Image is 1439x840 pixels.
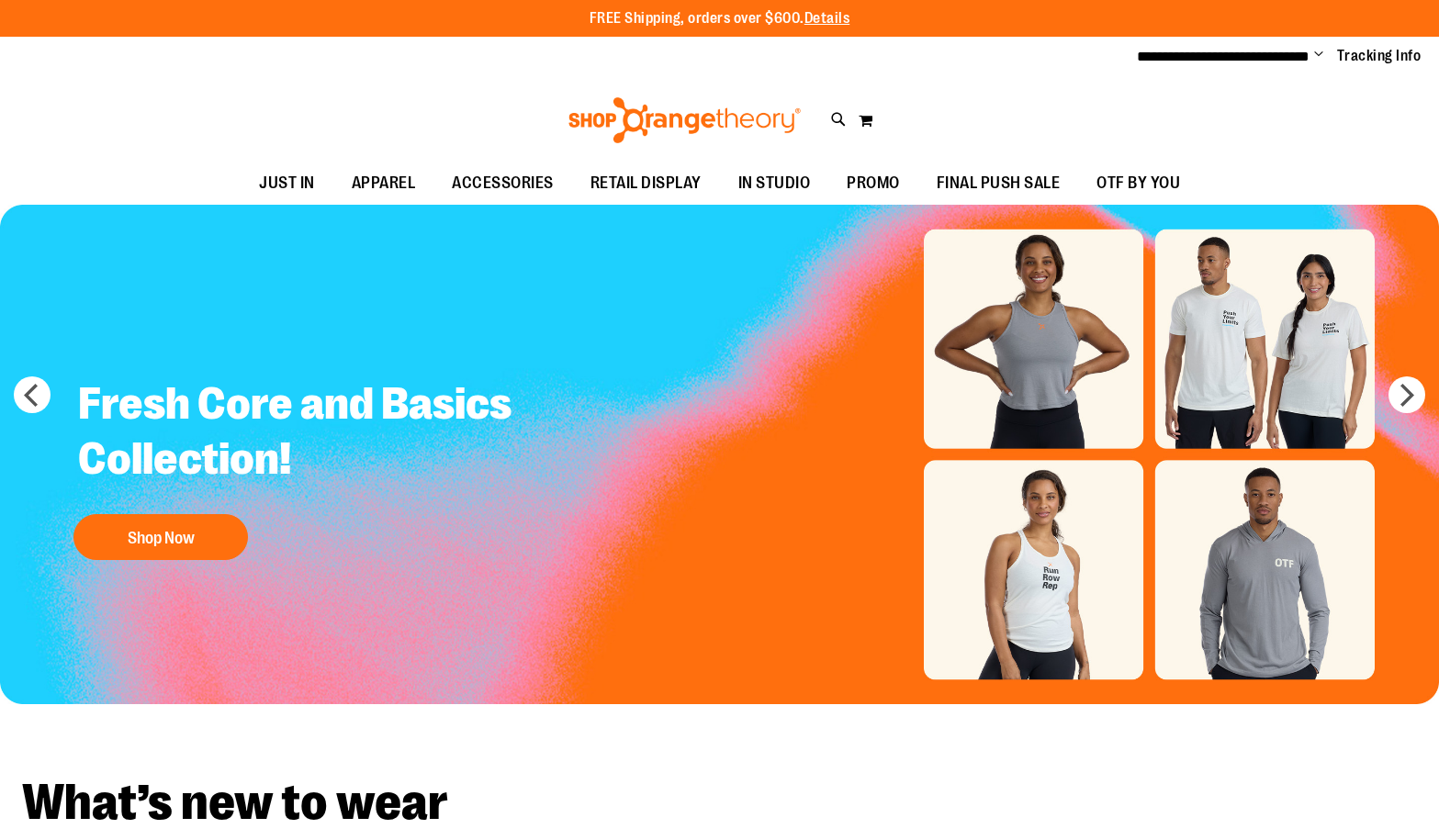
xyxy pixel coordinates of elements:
a: APPAREL [333,162,434,205]
p: FREE Shipping, orders over $600. [590,8,850,29]
span: IN STUDIO [738,162,811,204]
a: Fresh Core and Basics Collection! Shop Now [64,363,554,569]
button: Shop Now [73,514,248,560]
h2: What’s new to wear [22,778,1417,828]
a: Details [804,10,850,27]
span: APPAREL [352,162,416,204]
img: Shop Orangetheory [566,97,804,143]
button: prev [14,376,51,413]
button: next [1388,376,1425,413]
span: RETAIL DISPLAY [590,162,702,204]
a: Tracking Info [1337,46,1422,66]
span: FINAL PUSH SALE [937,162,1061,204]
a: IN STUDIO [720,162,829,205]
button: Account menu [1314,47,1323,65]
a: JUST IN [241,162,333,205]
a: RETAIL DISPLAY [572,162,720,205]
span: PROMO [847,162,900,204]
span: JUST IN [259,162,315,204]
span: ACCESSORIES [452,162,554,204]
a: ACCESSORIES [433,162,572,205]
a: OTF BY YOU [1078,162,1198,205]
span: OTF BY YOU [1096,162,1180,204]
h2: Fresh Core and Basics Collection! [64,363,554,505]
a: PROMO [828,162,918,205]
a: FINAL PUSH SALE [918,162,1079,205]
